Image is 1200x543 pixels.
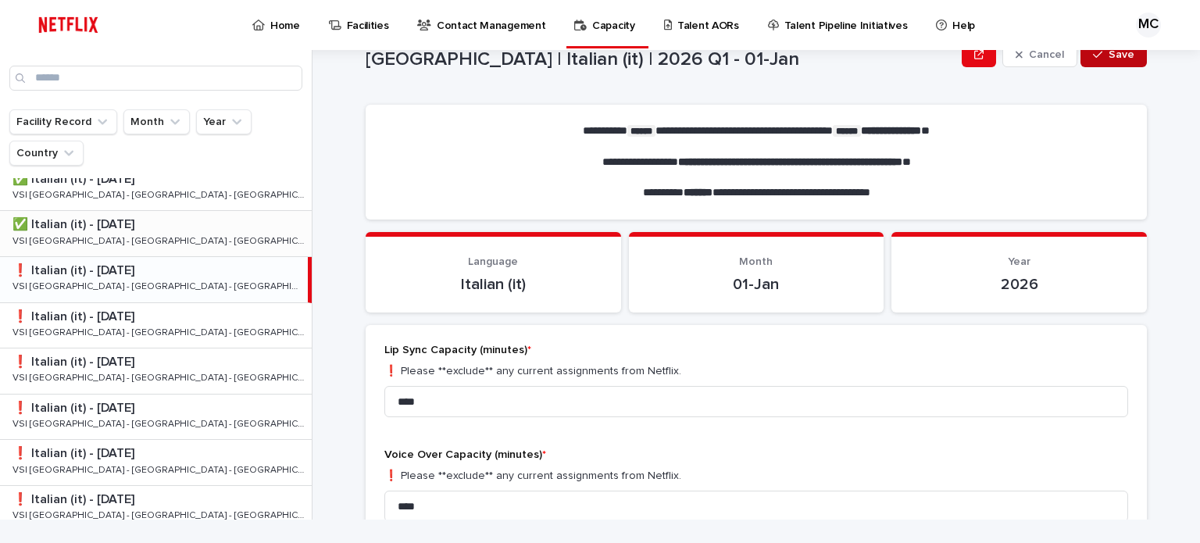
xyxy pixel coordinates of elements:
[9,66,302,91] input: Search
[12,306,137,324] p: ❗️ Italian (it) - [DATE]
[384,275,602,294] p: Italian (it)
[12,352,137,370] p: ❗️ Italian (it) - [DATE]
[1109,49,1134,60] span: Save
[12,187,309,201] p: VSI [GEOGRAPHIC_DATA] - [GEOGRAPHIC_DATA] - [GEOGRAPHIC_DATA]
[12,443,137,461] p: ❗️ Italian (it) - [DATE]
[12,324,309,338] p: VSI [GEOGRAPHIC_DATA] - [GEOGRAPHIC_DATA] - [GEOGRAPHIC_DATA]
[12,260,137,278] p: ❗️ Italian (it) - [DATE]
[12,278,305,292] p: VSI [GEOGRAPHIC_DATA] - [GEOGRAPHIC_DATA] - [GEOGRAPHIC_DATA]
[196,109,252,134] button: Year
[1136,13,1161,38] div: MC
[1002,42,1077,67] button: Cancel
[739,256,773,267] span: Month
[9,141,84,166] button: Country
[1029,49,1064,60] span: Cancel
[384,449,546,460] span: Voice Over Capacity (minutes)
[1008,256,1030,267] span: Year
[12,214,137,232] p: ✅ Italian (it) - [DATE]
[12,489,137,507] p: ❗️ Italian (it) - [DATE]
[12,416,309,430] p: VSI [GEOGRAPHIC_DATA] - [GEOGRAPHIC_DATA] - [GEOGRAPHIC_DATA]
[384,363,1128,380] p: ❗️ Please **exclude** any current assignments from Netflix.
[648,275,866,294] p: 01-Jan
[910,275,1128,294] p: 2026
[384,468,1128,484] p: ❗️ Please **exclude** any current assignments from Netflix.
[31,9,105,41] img: ifQbXi3ZQGMSEF7WDB7W
[12,370,309,384] p: VSI [GEOGRAPHIC_DATA] - [GEOGRAPHIC_DATA] - [GEOGRAPHIC_DATA]
[468,256,518,267] span: Language
[12,169,137,187] p: ✅ Italian (it) - [DATE]
[12,233,309,247] p: VSI [GEOGRAPHIC_DATA] - [GEOGRAPHIC_DATA] - [GEOGRAPHIC_DATA]
[9,109,117,134] button: Facility Record
[12,507,309,521] p: VSI [GEOGRAPHIC_DATA] - [GEOGRAPHIC_DATA] - [GEOGRAPHIC_DATA]
[12,398,137,416] p: ❗️ Italian (it) - [DATE]
[12,462,309,476] p: VSI [GEOGRAPHIC_DATA] - [GEOGRAPHIC_DATA] - [GEOGRAPHIC_DATA]
[384,345,531,355] span: Lip Sync Capacity (minutes)
[123,109,190,134] button: Month
[1080,42,1147,67] button: Save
